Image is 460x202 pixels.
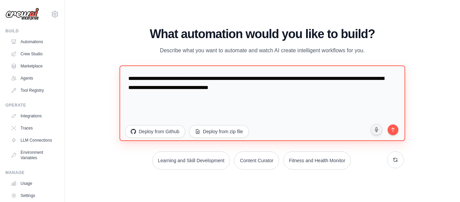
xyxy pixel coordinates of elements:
[8,49,59,59] a: Crew Studio
[426,170,460,202] iframe: Chat Widget
[8,190,59,201] a: Settings
[8,85,59,96] a: Tool Registry
[125,125,185,138] button: Deploy from Github
[8,123,59,134] a: Traces
[5,8,39,21] img: Logo
[8,36,59,47] a: Automations
[149,46,375,55] p: Describe what you want to automate and watch AI create intelligent workflows for you.
[152,151,230,170] button: Learning and Skill Development
[8,111,59,121] a: Integrations
[8,147,59,163] a: Environment Variables
[8,73,59,84] a: Agents
[5,103,59,108] div: Operate
[234,151,279,170] button: Content Curator
[283,151,351,170] button: Fitness and Health Monitor
[5,28,59,34] div: Build
[8,178,59,189] a: Usage
[8,61,59,71] a: Marketplace
[189,125,249,138] button: Deploy from zip file
[426,170,460,202] div: וידג'ט של צ'אט
[121,27,404,41] h1: What automation would you like to build?
[8,135,59,146] a: LLM Connections
[5,170,59,175] div: Manage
